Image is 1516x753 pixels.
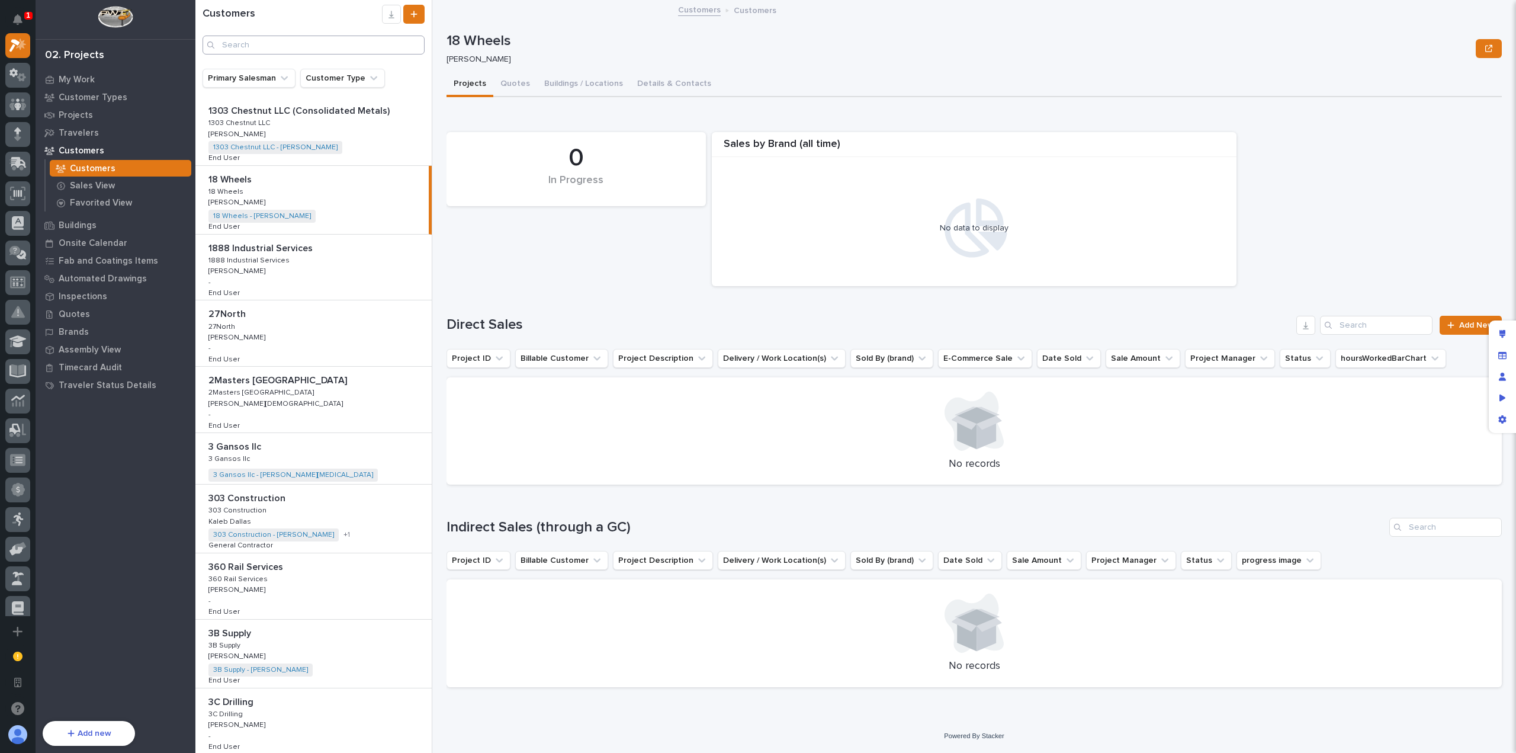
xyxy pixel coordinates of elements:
[36,341,195,358] a: Assembly View
[613,349,713,368] button: Project Description
[208,504,269,515] p: 303 Construction
[213,531,334,539] a: 303 Construction - [PERSON_NAME]
[59,75,95,85] p: My Work
[208,220,242,231] p: End User
[213,666,308,674] a: 3B Supply - [PERSON_NAME]
[447,33,1471,50] p: 18 Wheels
[36,287,195,305] a: Inspections
[36,106,195,124] a: Projects
[36,358,195,376] a: Timecard Audit
[493,72,537,97] button: Quotes
[36,252,195,270] a: Fab and Coatings Items
[36,216,195,234] a: Buildings
[5,619,30,644] button: Add a new app...
[447,316,1292,334] h1: Direct Sales
[208,373,349,386] p: 2Masters [GEOGRAPHIC_DATA]
[208,128,268,139] p: [PERSON_NAME]
[70,198,132,209] p: Favorited View
[59,327,89,338] p: Brands
[208,708,245,719] p: 3C Drilling
[40,143,150,153] div: We're available if you need us!
[718,349,846,368] button: Delivery / Work Location(s)
[515,349,608,368] button: Billable Customer
[208,559,285,573] p: 360 Rail Services
[5,670,30,695] button: Open workspace settings
[1185,349,1275,368] button: Project Manager
[40,132,194,143] div: Start new chat
[1007,551,1081,570] button: Sale Amount
[36,305,195,323] a: Quotes
[208,411,211,419] p: -
[208,597,211,605] p: -
[46,194,195,211] a: Favorited View
[208,185,246,196] p: 18 Wheels
[630,72,718,97] button: Details & Contacts
[59,220,97,231] p: Buildings
[118,219,143,228] span: Pylon
[208,573,270,584] p: 360 Rail Services
[467,143,686,173] div: 0
[850,551,933,570] button: Sold By (brand)
[613,551,713,570] button: Project Description
[537,72,630,97] button: Buildings / Locations
[203,8,382,21] h1: Customers
[59,345,121,355] p: Assembly View
[208,254,292,265] p: 1888 Industrial Services
[195,235,432,301] a: 1888 Industrial Services1888 Industrial Services 1888 Industrial Services1888 Industrial Services...
[208,639,243,650] p: 3B Supply
[36,234,195,252] a: Onsite Calendar
[12,47,216,66] p: Welcome 👋
[195,166,432,235] a: 18 Wheels18 Wheels 18 Wheels18 Wheels [PERSON_NAME][PERSON_NAME] 18 Wheels - [PERSON_NAME] End Us...
[461,660,1488,673] p: No records
[36,376,195,394] a: Traveler Status Details
[59,380,156,391] p: Traveler Status Details
[678,2,721,16] a: Customers
[12,66,216,85] p: How can we help?
[208,117,272,127] p: 1303 Chestnut LLC
[195,433,432,485] a: 3 Gansos llc3 Gansos llc 3 Gansos llc3 Gansos llc 3 Gansos llc - [PERSON_NAME][MEDICAL_DATA]
[1459,321,1494,329] span: Add New
[5,696,30,721] button: Open support chat
[1440,316,1502,335] a: Add New
[734,3,776,16] p: Customers
[1280,349,1331,368] button: Status
[1492,345,1513,366] div: Manage fields and data
[213,212,311,220] a: 18 Wheels - [PERSON_NAME]
[195,553,432,620] a: 360 Rail Services360 Rail Services 360 Rail Services360 Rail Services [PERSON_NAME][PERSON_NAME] ...
[1389,518,1502,537] input: Search
[1320,316,1433,335] input: Search
[59,110,93,121] p: Projects
[195,97,432,166] a: 1303 Chestnut LLC (Consolidated Metals)1303 Chestnut LLC (Consolidated Metals) 1303 Chestnut LLC1...
[26,11,30,20] p: 1
[208,453,252,463] p: 3 Gansos llc
[1086,551,1176,570] button: Project Manager
[300,69,385,88] button: Customer Type
[15,14,30,33] div: Notifications1
[203,36,425,55] input: Search
[1335,349,1446,368] button: hoursWorkedBarChart
[59,274,147,284] p: Automated Drawings
[59,291,107,302] p: Inspections
[203,69,296,88] button: Primary Salesman
[1106,349,1180,368] button: Sale Amount
[46,177,195,194] a: Sales View
[59,363,122,373] p: Timecard Audit
[1492,323,1513,345] div: Edit layout
[59,238,127,249] p: Onsite Calendar
[195,367,432,433] a: 2Masters [GEOGRAPHIC_DATA]2Masters [GEOGRAPHIC_DATA] 2Masters [GEOGRAPHIC_DATA]2Masters [GEOGRAPH...
[718,223,1231,233] div: No data to display
[59,256,158,267] p: Fab and Coatings Items
[59,146,104,156] p: Customers
[195,300,432,367] a: 27North27North 27North27North [PERSON_NAME][PERSON_NAME] -End UserEnd User
[98,6,133,28] img: Workspace Logo
[24,190,65,202] span: Help Docs
[1492,387,1513,409] div: Preview as
[1492,409,1513,430] div: App settings
[208,694,256,708] p: 3C Drilling
[447,519,1385,536] h1: Indirect Sales (through a GC)
[208,152,242,162] p: End User
[36,323,195,341] a: Brands
[208,719,268,729] p: [PERSON_NAME]
[467,174,686,199] div: In Progress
